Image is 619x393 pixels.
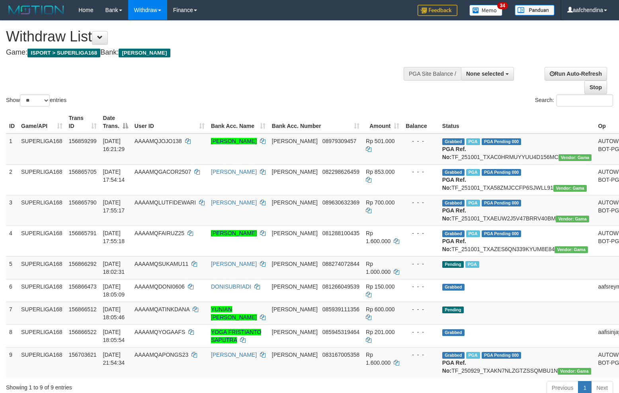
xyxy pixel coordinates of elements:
[211,169,257,175] a: [PERSON_NAME]
[406,260,436,268] div: - - -
[439,164,595,195] td: TF_251001_TXA58ZMJCCFP6SJWLL91
[442,177,466,191] b: PGA Ref. No:
[272,329,318,335] span: [PERSON_NAME]
[439,111,595,134] th: Status
[555,246,588,253] span: Vendor URL: https://trx31.1velocity.biz
[584,81,607,94] a: Stop
[442,261,464,268] span: Pending
[6,380,252,391] div: Showing 1 to 9 of 9 entries
[18,279,66,302] td: SUPERLIGA168
[18,111,66,134] th: Game/API: activate to sort column ascending
[558,368,591,375] span: Vendor URL: https://trx31.1velocity.biz
[366,138,394,144] span: Rp 501.000
[558,154,592,161] span: Vendor URL: https://trx31.1velocity.biz
[269,111,363,134] th: Bank Acc. Number: activate to sort column ascending
[69,169,97,175] span: 156865705
[322,199,359,206] span: Copy 089630632369 to clipboard
[69,329,97,335] span: 156866522
[272,138,318,144] span: [PERSON_NAME]
[69,230,97,236] span: 156865791
[363,111,402,134] th: Amount: activate to sort column ascending
[439,134,595,165] td: TF_251001_TXAC0HRMUYYUU4D156MC
[211,230,257,236] a: [PERSON_NAME]
[439,347,595,378] td: TF_250929_TXAKN7NLZGTZSSQMBU1N
[272,352,318,358] span: [PERSON_NAME]
[135,329,186,335] span: AAAAMQYOGAAFS
[272,199,318,206] span: [PERSON_NAME]
[322,329,359,335] span: Copy 085945319464 to clipboard
[322,169,359,175] span: Copy 082298626459 to clipboard
[6,324,18,347] td: 8
[466,169,480,176] span: Marked by aafheankoy
[366,199,394,206] span: Rp 700.000
[18,347,66,378] td: SUPERLIGA168
[406,283,436,291] div: - - -
[322,138,357,144] span: Copy 08979309457 to clipboard
[135,199,196,206] span: AAAAMQLUTFIDEWARI
[18,164,66,195] td: SUPERLIGA168
[103,199,125,214] span: [DATE] 17:55:17
[69,283,97,290] span: 156866473
[406,305,436,313] div: - - -
[439,226,595,256] td: TF_251001_TXAZES6QN339KYUM8E84
[69,199,97,206] span: 156865790
[6,49,405,57] h4: Game: Bank:
[406,137,436,145] div: - - -
[442,284,465,291] span: Grabbed
[406,168,436,176] div: - - -
[6,195,18,226] td: 3
[6,164,18,195] td: 2
[6,134,18,165] td: 1
[103,283,125,298] span: [DATE] 18:05:09
[366,306,394,312] span: Rp 600.000
[69,261,97,267] span: 156866292
[442,169,465,176] span: Grabbed
[211,138,257,144] a: [PERSON_NAME]
[466,200,480,206] span: Marked by aafheankoy
[18,134,66,165] td: SUPERLIGA168
[6,4,66,16] img: MOTION_logo.png
[272,306,318,312] span: [PERSON_NAME]
[272,261,318,267] span: [PERSON_NAME]
[211,329,262,343] a: YOGA FRISTIANTO SAPUTRA
[465,261,479,268] span: Marked by aafheankoy
[69,138,97,144] span: 156859299
[135,283,185,290] span: AAAAMQDONI0606
[69,352,97,358] span: 156703621
[322,283,359,290] span: Copy 081266049539 to clipboard
[366,283,394,290] span: Rp 150.000
[131,111,208,134] th: User ID: activate to sort column ascending
[272,283,318,290] span: [PERSON_NAME]
[418,5,457,16] img: Feedback.jpg
[406,328,436,336] div: - - -
[18,195,66,226] td: SUPERLIGA168
[442,352,465,359] span: Grabbed
[482,352,521,359] span: PGA Pending
[6,279,18,302] td: 6
[442,329,465,336] span: Grabbed
[466,71,504,77] span: None selected
[322,306,359,312] span: Copy 085939111356 to clipboard
[322,352,359,358] span: Copy 083167005358 to clipboard
[135,306,189,312] span: AAAAMQATINKDANA
[6,302,18,324] td: 7
[211,352,257,358] a: [PERSON_NAME]
[66,111,100,134] th: Trans ID: activate to sort column ascending
[442,238,466,252] b: PGA Ref. No:
[6,94,66,106] label: Show entries
[135,352,188,358] span: AAAAMQAPONGS23
[18,226,66,256] td: SUPERLIGA168
[442,307,464,313] span: Pending
[406,229,436,237] div: - - -
[6,111,18,134] th: ID
[466,352,480,359] span: Marked by aafchhiseyha
[366,230,391,244] span: Rp 1.600.000
[366,329,394,335] span: Rp 201.000
[103,306,125,320] span: [DATE] 18:05:46
[404,67,461,81] div: PGA Site Balance /
[482,169,521,176] span: PGA Pending
[466,230,480,237] span: Marked by aafheankoy
[103,261,125,275] span: [DATE] 18:02:31
[482,230,521,237] span: PGA Pending
[6,256,18,279] td: 5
